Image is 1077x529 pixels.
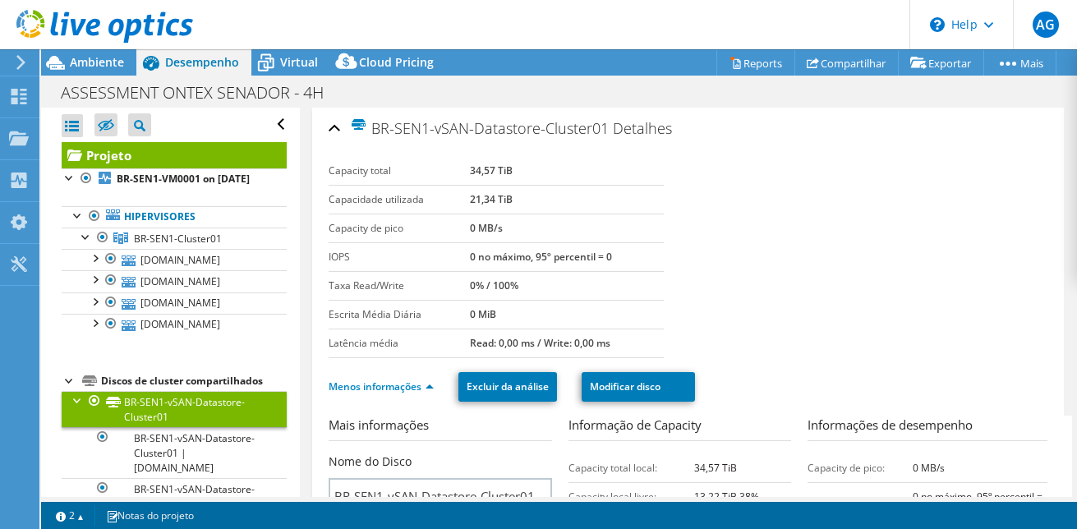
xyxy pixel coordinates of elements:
a: Hipervisores [62,206,287,228]
h3: Mais informações [329,416,552,441]
b: 0 MB/s [913,461,945,475]
b: 0% / 100% [470,278,518,292]
svg: \n [930,17,945,32]
b: 13,22 TiB 38% [694,490,759,504]
b: 21,34 TiB [470,192,513,206]
a: Menos informações [329,379,434,393]
b: 0 MB/s [470,221,503,235]
span: Desempenho [165,54,239,70]
a: Reports [716,50,795,76]
a: BR-SEN1-vSAN-Datastore-Cluster01 | [DOMAIN_NAME] [62,427,287,478]
h1: ASSESSMENT ONTEX SENADOR - 4H [53,84,349,102]
td: Capacity local livre: [568,482,694,511]
b: BR-SEN1-VM0001 on [DATE] [117,172,250,186]
a: BR-SEN1-vSAN-Datastore-Cluster01 | [DOMAIN_NAME] [62,478,287,529]
a: [DOMAIN_NAME] [62,292,287,314]
a: BR-SEN1-vSAN-Datastore-Cluster01 [62,391,287,427]
a: [DOMAIN_NAME] [62,270,287,292]
span: BR-SEN1-vSAN-Datastore-Cluster01 [350,118,609,137]
span: BR-SEN1-Cluster01 [134,232,222,246]
a: [DOMAIN_NAME] [62,249,287,270]
label: Nome do Disco [329,453,412,470]
div: Discos de cluster compartilhados [101,371,287,391]
b: 0 no máximo, 95º percentil = 0 [470,250,612,264]
a: [DOMAIN_NAME] [62,314,287,335]
label: Taxa Read/Write [329,278,470,294]
a: BR-SEN1-VM0001 on [DATE] [62,168,287,190]
label: IOPS [329,249,470,265]
a: Notas do projeto [94,505,205,526]
b: 34,57 TiB [694,461,737,475]
span: AG [1033,11,1059,38]
span: Ambiente [70,54,124,70]
h3: Informações de desempenho [808,416,1047,441]
a: Compartilhar [794,50,899,76]
label: Capacidade utilizada [329,191,470,208]
b: 0 MiB [470,307,496,321]
a: Mais [983,50,1056,76]
h3: Informação de Capacity [568,416,792,441]
a: 2 [44,505,95,526]
td: Capacity de pico: [808,453,913,482]
span: Detalhes [613,118,672,138]
label: Capacity de pico [329,220,470,237]
b: 34,57 TiB [470,163,513,177]
a: Projeto [62,142,287,168]
a: BR-SEN1-Cluster01 [62,228,287,249]
a: Modificar disco [582,372,695,402]
label: Capacity total [329,163,470,179]
b: Read: 0,00 ms / Write: 0,00 ms [470,336,610,350]
a: Excluir da análise [458,372,557,402]
a: Exportar [898,50,984,76]
b: 0 no máximo, 95º percentil = 0 [913,490,1042,523]
label: Latência média [329,335,470,352]
td: Capacity total local: [568,453,694,482]
span: Cloud Pricing [359,54,434,70]
label: Escrita Média Diária [329,306,470,323]
span: Virtual [280,54,318,70]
